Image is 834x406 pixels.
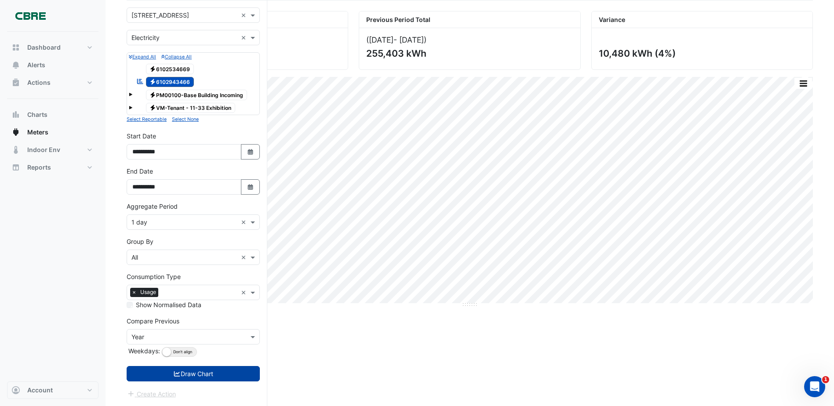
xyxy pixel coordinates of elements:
[127,167,153,176] label: End Date
[127,202,178,211] label: Aggregate Period
[804,376,825,397] iframe: Intercom live chat
[241,217,248,227] span: Clear
[127,116,167,122] small: Select Reportable
[7,159,98,176] button: Reports
[127,366,260,381] button: Draw Chart
[127,115,167,123] button: Select Reportable
[27,128,48,137] span: Meters
[7,123,98,141] button: Meters
[366,35,573,44] div: ([DATE] )
[7,106,98,123] button: Charts
[27,386,53,395] span: Account
[27,110,47,119] span: Charts
[592,11,812,28] div: Variance
[127,237,153,246] label: Group By
[7,39,98,56] button: Dashboard
[149,91,156,98] fa-icon: Electricity
[241,33,248,42] span: Clear
[11,128,20,137] app-icon: Meters
[161,53,192,61] button: Collapse All
[247,148,255,156] fa-icon: Select Date
[146,64,194,74] span: 6102534669
[359,11,580,28] div: Previous Period Total
[11,145,20,154] app-icon: Indoor Env
[136,78,144,85] fa-icon: Reportable
[149,65,156,72] fa-icon: Electricity
[27,145,60,154] span: Indoor Env
[11,163,20,172] app-icon: Reports
[366,48,571,59] div: 255,403 kWh
[11,110,20,119] app-icon: Charts
[241,288,248,297] span: Clear
[127,389,176,397] app-escalated-ticket-create-button: Please draw the charts first
[11,78,20,87] app-icon: Actions
[172,116,199,122] small: Select None
[27,163,51,172] span: Reports
[27,43,61,52] span: Dashboard
[11,61,20,69] app-icon: Alerts
[149,79,156,85] fa-icon: Electricity
[149,105,156,111] fa-icon: Electricity
[393,35,424,44] span: - [DATE]
[146,103,236,113] span: VM-Tenant - 11-33 Exhibition
[7,74,98,91] button: Actions
[146,77,194,87] span: 6102943466
[129,53,156,61] button: Expand All
[11,7,50,25] img: Company Logo
[130,288,138,297] span: ×
[127,131,156,141] label: Start Date
[822,376,829,383] span: 1
[146,90,248,100] span: PM00100-Base Building Incoming
[7,141,98,159] button: Indoor Env
[136,300,201,309] label: Show Normalised Data
[7,381,98,399] button: Account
[27,78,51,87] span: Actions
[241,253,248,262] span: Clear
[11,43,20,52] app-icon: Dashboard
[161,54,192,60] small: Collapse All
[241,11,248,20] span: Clear
[794,78,812,89] button: More Options
[247,183,255,191] fa-icon: Select Date
[127,316,179,326] label: Compare Previous
[127,272,181,281] label: Consumption Type
[129,54,156,60] small: Expand All
[7,56,98,74] button: Alerts
[599,48,804,59] div: 10,480 kWh (4%)
[138,288,158,297] span: Usage
[127,346,160,355] label: Weekdays:
[172,115,199,123] button: Select None
[27,61,45,69] span: Alerts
